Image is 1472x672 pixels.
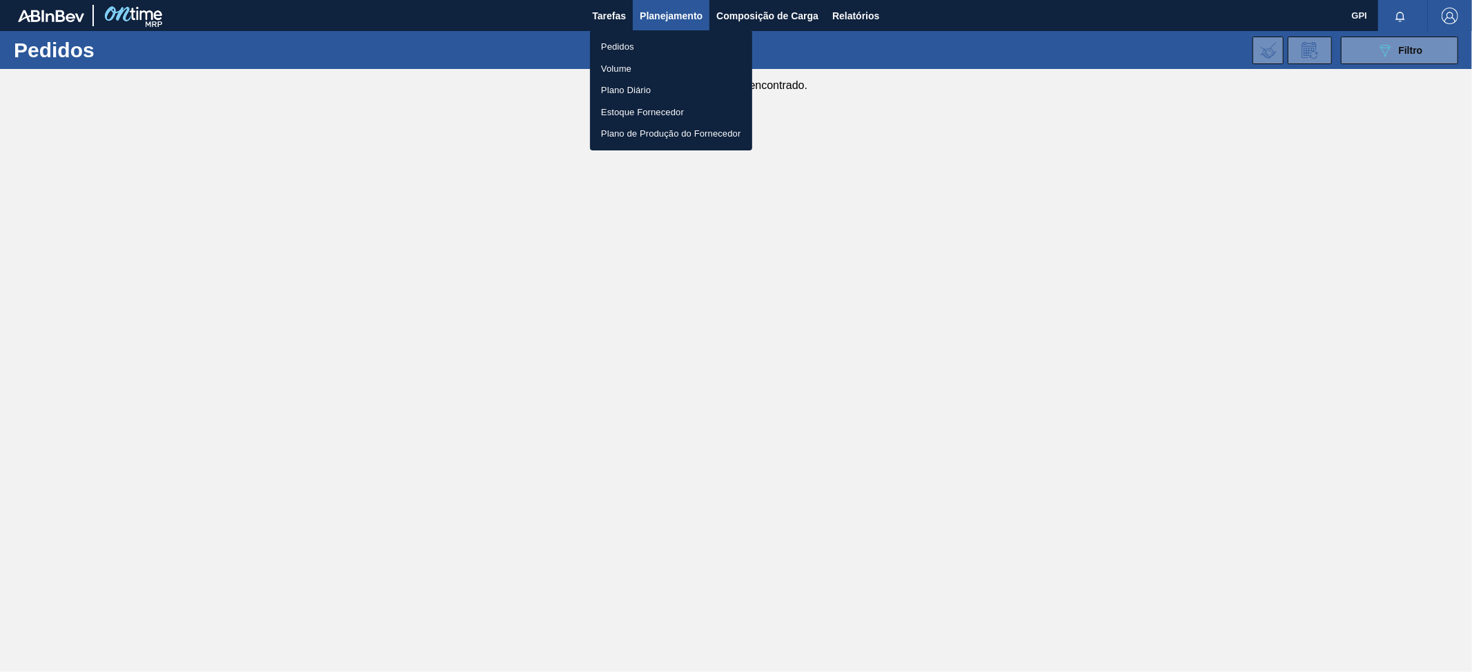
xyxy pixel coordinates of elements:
a: Estoque Fornecedor [590,101,752,123]
a: Volume [590,58,752,80]
a: Plano Diário [590,79,752,101]
a: Plano de Produção do Fornecedor [590,123,752,145]
a: Pedidos [590,36,752,58]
